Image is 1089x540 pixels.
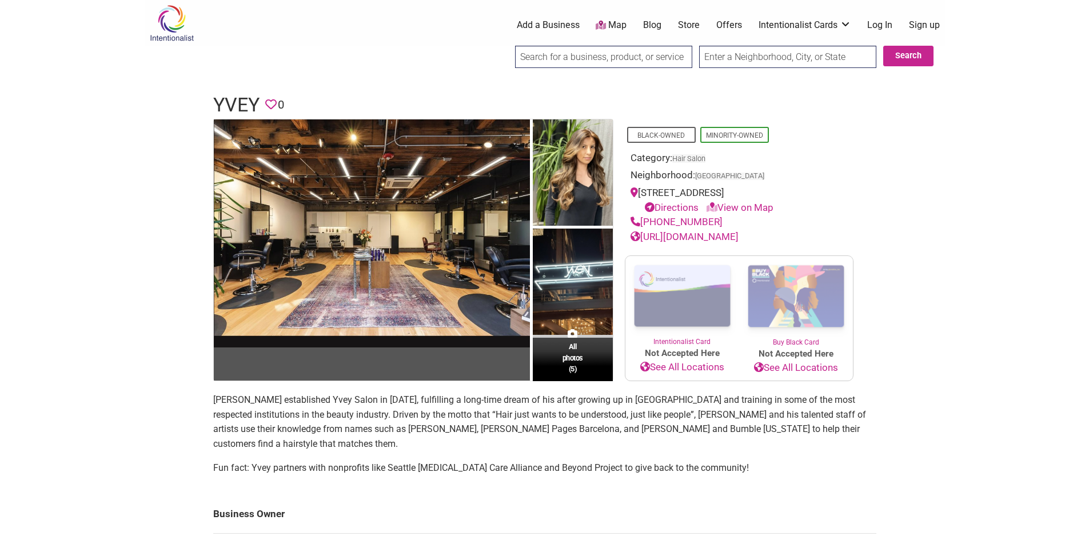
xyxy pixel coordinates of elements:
a: Log In [867,19,892,31]
span: All photos (5) [563,341,583,374]
a: View on Map [707,202,773,213]
a: Add a Business [517,19,580,31]
a: Intentionalist Cards [759,19,851,31]
div: Category: [631,151,848,169]
span: [GEOGRAPHIC_DATA] [695,173,764,180]
h1: Yvey [213,91,260,119]
a: [PHONE_NUMBER] [631,216,723,227]
img: Intentionalist [145,5,199,42]
div: Neighborhood: [631,168,848,186]
a: Directions [645,202,699,213]
a: Map [596,19,627,32]
a: Blog [643,19,661,31]
a: Store [678,19,700,31]
a: Minority-Owned [706,131,763,139]
input: Search for a business, product, or service [515,46,692,68]
a: Black-Owned [637,131,685,139]
td: Business Owner [213,495,876,533]
p: Fun fact: Yvey partners with nonprofits like Seattle [MEDICAL_DATA] Care Alliance and Beyond Proj... [213,461,876,475]
img: Buy Black Card [739,256,853,337]
a: Sign up [909,19,940,31]
p: [PERSON_NAME] established Yvey Salon in [DATE], fulfilling a long-time dream of his after growing... [213,393,876,451]
button: Search [883,46,934,66]
span: Not Accepted Here [625,347,739,360]
img: Intentionalist Card [625,256,739,337]
span: Not Accepted Here [739,347,853,361]
input: Enter a Neighborhood, City, or State [699,46,876,68]
a: Buy Black Card [739,256,853,347]
span: 0 [278,96,284,114]
a: Hair Salon [672,154,705,163]
a: Offers [716,19,742,31]
a: See All Locations [625,360,739,375]
a: Intentionalist Card [625,256,739,347]
div: [STREET_ADDRESS] [631,186,848,215]
a: [URL][DOMAIN_NAME] [631,231,739,242]
a: See All Locations [739,361,853,375]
